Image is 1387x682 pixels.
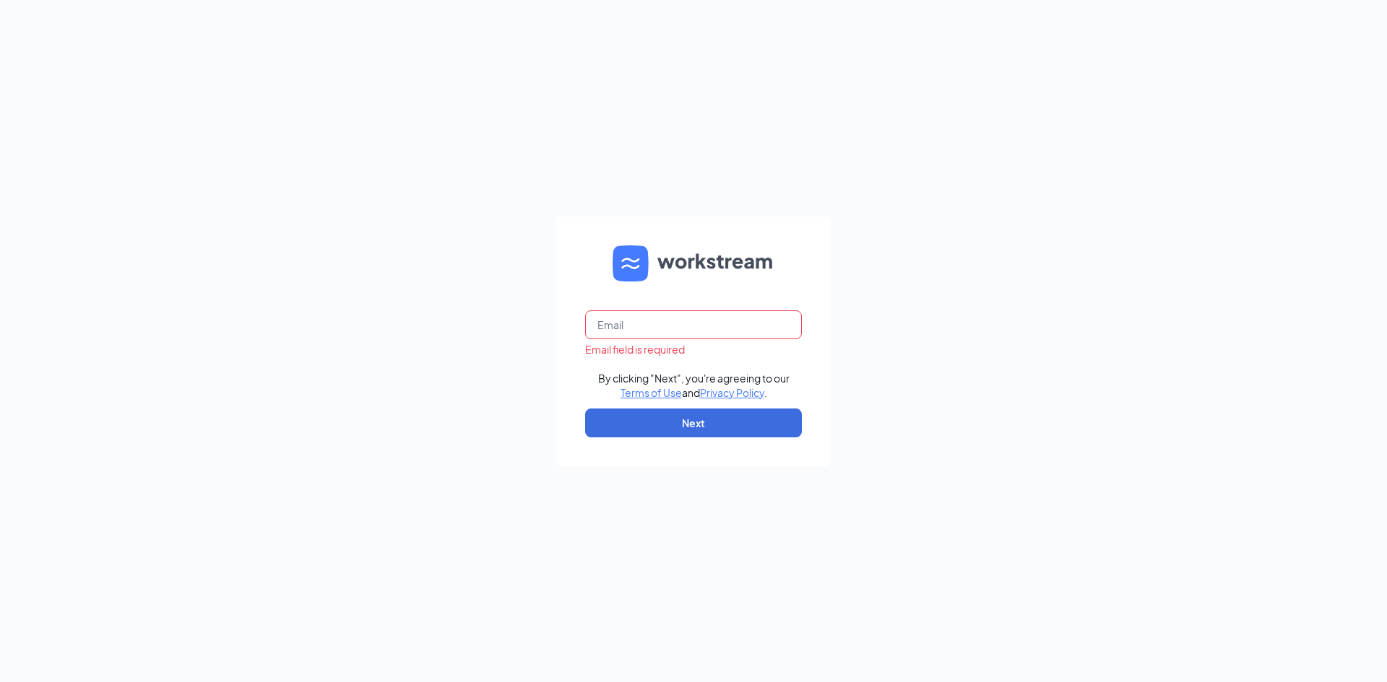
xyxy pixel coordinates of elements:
a: Terms of Use [621,386,682,399]
a: Privacy Policy [700,386,764,399]
div: Email field is required [585,342,802,357]
div: By clicking "Next", you're agreeing to our and . [598,371,790,400]
input: Email [585,310,802,339]
img: WS logo and Workstream text [613,245,774,281]
button: Next [585,408,802,437]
